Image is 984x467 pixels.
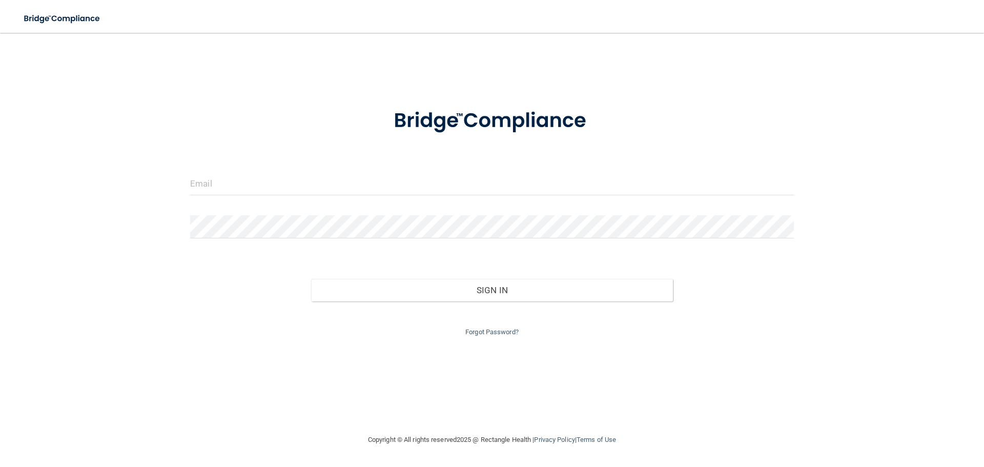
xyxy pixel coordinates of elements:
[577,436,616,443] a: Terms of Use
[311,279,673,301] button: Sign In
[534,436,575,443] a: Privacy Policy
[373,94,611,148] img: bridge_compliance_login_screen.278c3ca4.svg
[15,8,110,29] img: bridge_compliance_login_screen.278c3ca4.svg
[305,423,679,456] div: Copyright © All rights reserved 2025 @ Rectangle Health | |
[190,172,794,195] input: Email
[465,328,519,336] a: Forgot Password?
